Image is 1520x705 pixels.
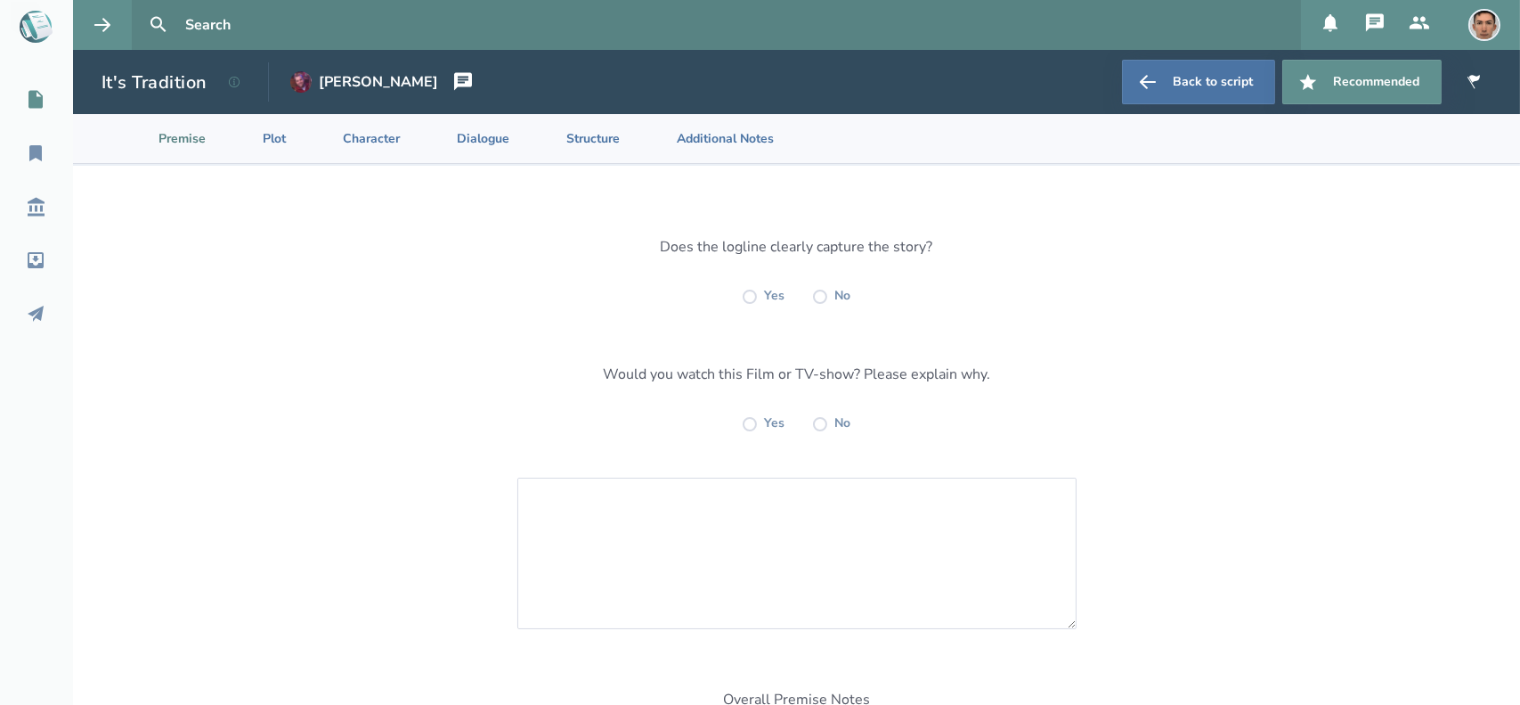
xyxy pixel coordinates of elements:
li: Structure [524,114,634,163]
h1: It's Tradition [102,70,207,94]
img: user_1718118867-crop.jpg [290,71,312,93]
label: No [834,285,850,307]
button: Recommended [1282,60,1442,104]
div: Does the logline clearly capture the story? [661,237,933,257]
a: Back to script [1122,60,1275,104]
li: Plot [220,114,300,163]
li: Premise [116,114,220,163]
li: Additional Notes [634,114,788,163]
a: [PERSON_NAME] [290,62,438,102]
button: View script details [215,62,254,102]
div: Would you watch this Film or TV-show? Please explain why. [603,365,990,384]
li: Character [300,114,414,163]
label: Yes [764,285,784,307]
li: Dialogue [414,114,524,163]
label: No [834,413,850,435]
label: Yes [764,413,784,435]
img: user_1756948650-crop.jpg [1468,9,1500,41]
div: [PERSON_NAME] [319,74,438,90]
